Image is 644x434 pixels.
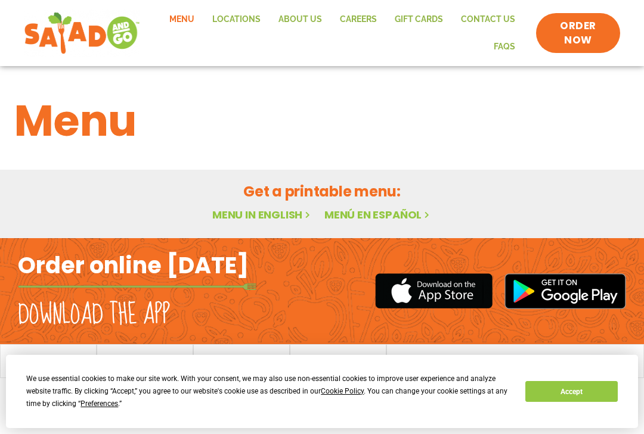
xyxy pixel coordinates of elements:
h2: Download the app [18,298,170,332]
a: FAQs [485,33,524,61]
img: fork [18,283,256,290]
span: ORDER NOW [548,19,608,48]
span: Cookie Policy [321,387,364,395]
img: new-SAG-logo-768×292 [24,10,140,57]
a: Locations [203,6,270,33]
img: appstore [375,271,493,310]
h2: Get a printable menu: [14,181,630,202]
h1: Menu [14,89,630,153]
h2: Order online [DATE] [18,251,249,280]
span: Preferences [80,399,118,408]
a: Menu in English [212,207,312,222]
a: Menu [160,6,203,33]
nav: Menu [152,6,525,60]
div: Cookie Consent Prompt [6,355,638,428]
a: Menú en español [324,207,432,222]
a: GIFT CARDS [386,6,452,33]
a: Contact Us [452,6,524,33]
a: ORDER NOW [536,13,620,54]
a: About Us [270,6,331,33]
div: We use essential cookies to make our site work. With your consent, we may also use non-essential ... [26,373,511,410]
a: Careers [331,6,386,33]
img: google_play [504,273,626,309]
button: Accept [525,381,617,402]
